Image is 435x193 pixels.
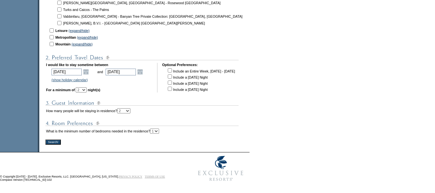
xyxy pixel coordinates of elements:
td: Vabbinfaru, [GEOGRAPHIC_DATA] - Banyan Tree Private Collection: [GEOGRAPHIC_DATA], [GEOGRAPHIC_DATA] [63,13,262,19]
b: Mountain [55,42,71,46]
a: Open the calendar popup. [137,68,144,75]
td: Include an Entire Week, [DATE] - [DATE] Include a [DATE] Night Include a [DATE] Night Include a [... [166,67,235,92]
img: Exclusive Resorts [192,152,250,185]
td: How many people will be staying in residence? [46,108,130,113]
a: PRIVACY POLICY [119,175,142,178]
b: Leisure [55,29,68,33]
td: [PERSON_NAME], B.V.I. - [GEOGRAPHIC_DATA] [GEOGRAPHIC_DATA][PERSON_NAME] [63,20,262,26]
input: Date format: M/D/Y. Shortcut keys: [T] for Today. [UP] or [.] for Next Day. [DOWN] or [,] for Pre... [106,69,136,75]
b: Optional Preferences: [162,63,198,67]
b: night(s) [88,88,100,92]
input: Date format: M/D/Y. Shortcut keys: [T] for Today. [UP] or [.] for Next Day. [DOWN] or [,] for Pre... [52,69,82,75]
a: (expand/hide) [69,29,90,33]
b: For a minimum of [46,88,75,92]
a: (expand/hide) [71,42,92,46]
a: (show holiday calendar) [52,78,88,82]
td: What is the minimum number of bedrooms needed in the residence? [46,129,159,134]
b: Metropolitan [55,35,76,39]
a: TERMS OF USE [145,175,165,178]
b: I would like to stay sometime between [46,63,108,67]
a: (expand/hide) [77,35,98,39]
td: and [96,67,104,76]
a: Open the calendar popup. [82,68,90,75]
input: Search! [45,140,61,145]
td: Turks and Caicos - The Palms [63,6,262,13]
